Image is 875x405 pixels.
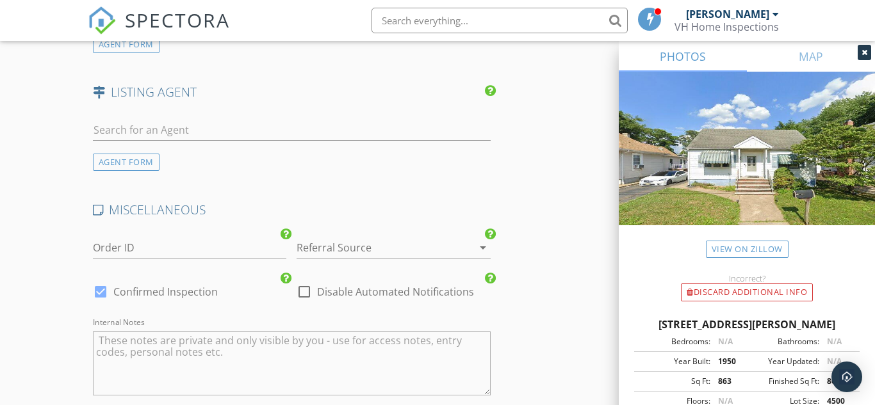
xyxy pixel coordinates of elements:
span: N/A [827,336,842,347]
div: 863 [819,376,856,387]
div: Sq Ft: [638,376,710,387]
div: Finished Sq Ft: [747,376,819,387]
a: PHOTOS [619,41,747,72]
label: Confirmed Inspection [113,285,218,298]
a: View on Zillow [706,241,789,258]
input: Search for an Agent [93,120,491,141]
span: N/A [827,356,842,367]
div: VH Home Inspections [675,20,779,33]
textarea: Internal Notes [93,331,491,395]
input: Search everything... [372,8,628,33]
img: streetview [619,72,875,256]
div: [STREET_ADDRESS][PERSON_NAME] [634,317,860,332]
div: AGENT FORM [93,154,159,171]
div: Open Intercom Messenger [831,361,862,392]
div: Discard Additional info [681,283,813,301]
div: Incorrect? [619,273,875,283]
div: Bathrooms: [747,336,819,347]
a: MAP [747,41,875,72]
div: 1950 [710,356,747,367]
h4: LISTING AGENT [93,84,491,100]
h4: MISCELLANEOUS [93,202,491,218]
span: N/A [718,336,733,347]
div: Year Built: [638,356,710,367]
div: 863 [710,376,747,387]
div: [PERSON_NAME] [686,8,769,20]
span: SPECTORA [125,6,230,33]
div: Year Updated: [747,356,819,367]
a: SPECTORA [88,17,230,44]
i: arrow_drop_down [475,240,491,255]
div: Bedrooms: [638,336,710,347]
label: Disable Automated Notifications [317,285,474,298]
img: The Best Home Inspection Software - Spectora [88,6,116,35]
